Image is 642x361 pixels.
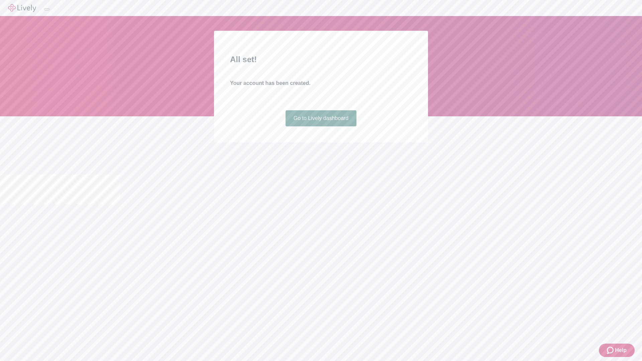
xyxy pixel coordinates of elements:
[44,8,49,10] button: Log out
[599,344,635,357] button: Zendesk support iconHelp
[230,53,412,66] h2: All set!
[607,346,615,354] svg: Zendesk support icon
[286,110,357,126] a: Go to Lively dashboard
[615,346,627,354] span: Help
[230,79,412,87] h4: Your account has been created.
[8,4,36,12] img: Lively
